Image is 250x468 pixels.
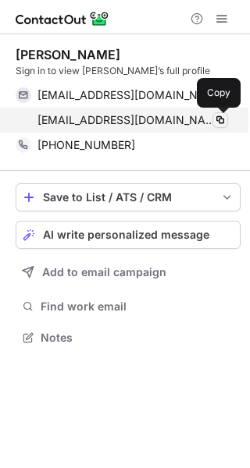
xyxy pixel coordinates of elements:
span: [EMAIL_ADDRESS][DOMAIN_NAME] [37,88,216,102]
span: [EMAIL_ADDRESS][DOMAIN_NAME] [37,113,216,127]
span: [PHONE_NUMBER] [37,138,135,152]
button: Notes [16,327,241,349]
span: AI write personalized message [43,229,209,241]
span: Notes [41,331,234,345]
button: AI write personalized message [16,221,241,249]
img: ContactOut v5.3.10 [16,9,109,28]
div: [PERSON_NAME] [16,47,120,62]
button: Find work email [16,296,241,317]
span: Find work email [41,300,234,314]
button: save-profile-one-click [16,183,241,211]
div: Save to List / ATS / CRM [43,191,213,204]
button: Add to email campaign [16,258,241,286]
span: Add to email campaign [42,266,166,278]
div: Sign in to view [PERSON_NAME]’s full profile [16,64,241,78]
